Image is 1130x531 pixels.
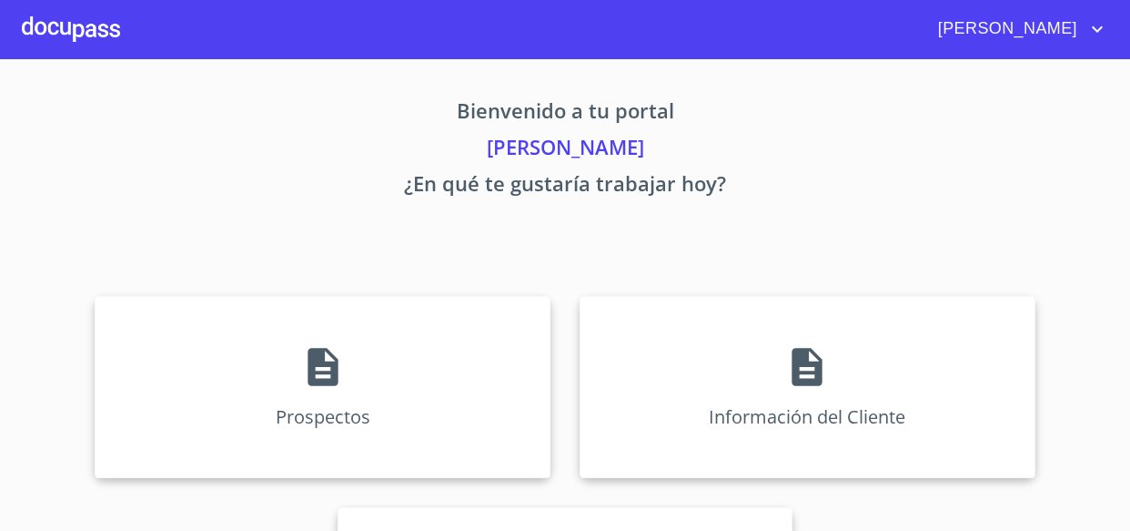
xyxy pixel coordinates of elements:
p: Información del Cliente [709,404,905,429]
p: [PERSON_NAME] [22,132,1108,168]
button: account of current user [924,15,1108,44]
p: Bienvenido a tu portal [22,96,1108,132]
p: ¿En qué te gustaría trabajar hoy? [22,168,1108,205]
p: Prospectos [276,404,370,429]
span: [PERSON_NAME] [924,15,1086,44]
